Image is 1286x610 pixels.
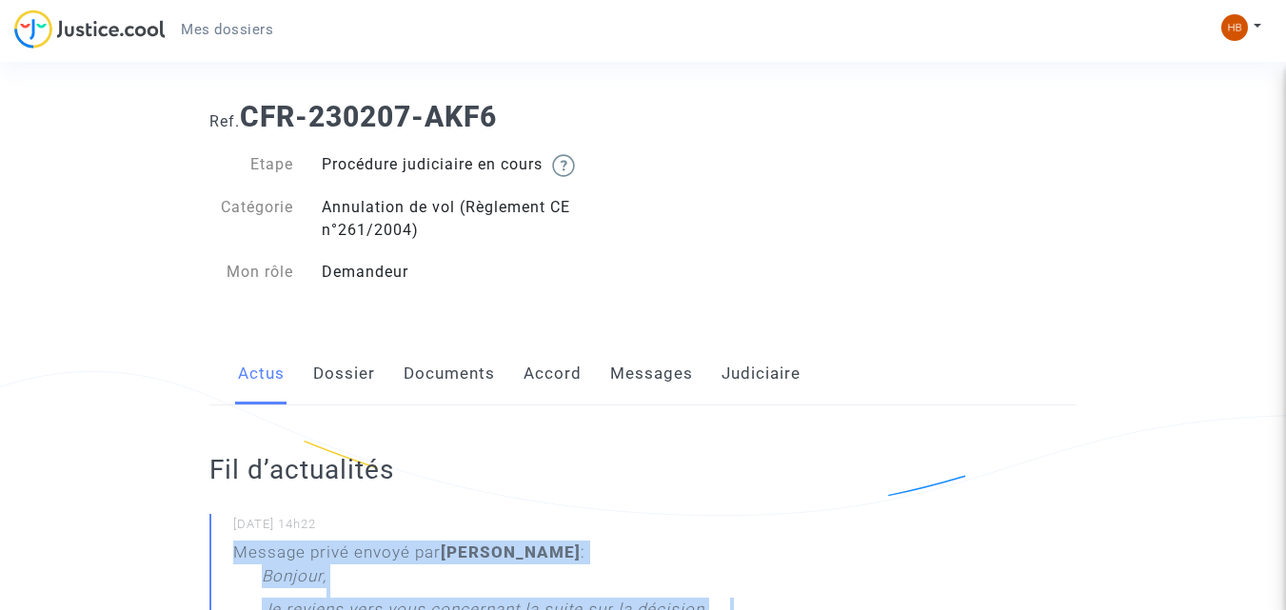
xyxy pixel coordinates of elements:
a: Dossier [313,343,375,405]
a: Mes dossiers [166,15,288,44]
h2: Fil d’actualités [209,453,730,486]
b: [PERSON_NAME] [441,542,581,561]
a: Judiciaire [722,343,801,405]
a: Documents [404,343,495,405]
img: 00ed9a99d28c14031c24cbf863064447 [1221,14,1248,41]
a: Actus [238,343,285,405]
b: CFR-230207-AKF6 [240,100,497,133]
p: Bonjour, [262,564,326,598]
span: Mes dossiers [181,21,273,38]
img: jc-logo.svg [14,10,166,49]
a: Messages [610,343,693,405]
a: Accord [524,343,582,405]
div: Mon rôle [195,261,307,284]
div: Annulation de vol (Règlement CE n°261/2004) [307,196,643,242]
img: help.svg [552,154,575,177]
div: Procédure judiciaire en cours [307,153,643,177]
div: Catégorie [195,196,307,242]
span: Ref. [209,112,240,130]
div: Demandeur [307,261,643,284]
div: Etape [195,153,307,177]
small: [DATE] 14h22 [233,516,730,541]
